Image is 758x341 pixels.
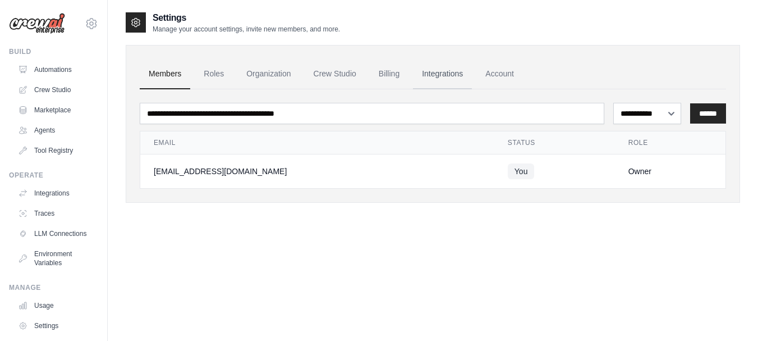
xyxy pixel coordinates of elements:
[494,131,615,154] th: Status
[13,204,98,222] a: Traces
[13,297,98,315] a: Usage
[476,59,523,89] a: Account
[140,59,190,89] a: Members
[140,131,494,154] th: Email
[13,61,98,79] a: Automations
[195,59,233,89] a: Roles
[413,59,472,89] a: Integrations
[13,317,98,335] a: Settings
[13,184,98,202] a: Integrations
[305,59,365,89] a: Crew Studio
[13,225,98,243] a: LLM Connections
[615,131,725,154] th: Role
[153,11,340,25] h2: Settings
[13,245,98,272] a: Environment Variables
[9,171,98,180] div: Operate
[13,81,98,99] a: Crew Studio
[9,13,65,34] img: Logo
[237,59,300,89] a: Organization
[153,25,340,34] p: Manage your account settings, invite new members, and more.
[628,166,712,177] div: Owner
[154,166,481,177] div: [EMAIL_ADDRESS][DOMAIN_NAME]
[13,121,98,139] a: Agents
[9,283,98,292] div: Manage
[508,163,535,179] span: You
[13,101,98,119] a: Marketplace
[13,142,98,160] a: Tool Registry
[9,47,98,56] div: Build
[370,59,408,89] a: Billing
